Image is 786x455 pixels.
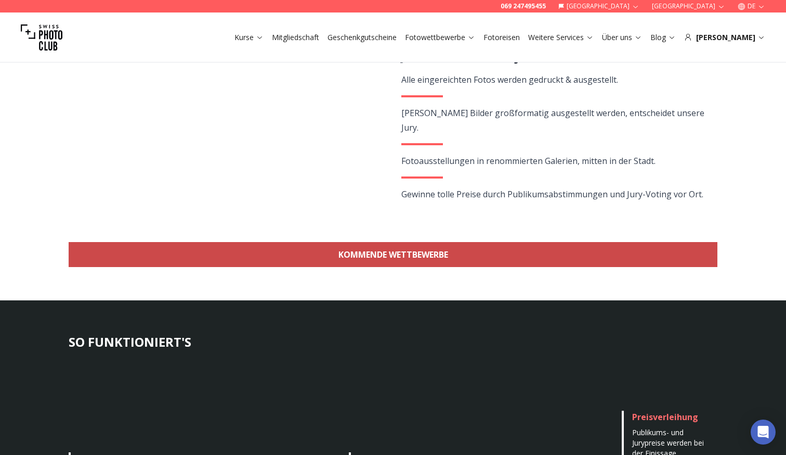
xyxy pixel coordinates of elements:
button: Geschenkgutscheine [323,30,401,45]
button: Weitere Services [524,30,598,45]
button: Fotoreisen [479,30,524,45]
button: Über uns [598,30,646,45]
div: Open Intercom Messenger [751,420,776,445]
a: Weitere Services [528,32,594,43]
img: Swiss photo club [21,17,62,58]
a: Fotoreisen [483,32,520,43]
a: Blog [650,32,676,43]
span: [PERSON_NAME] Bilder großformatig ausgestellt werden, entscheidet unsere Jury. [401,107,704,133]
span: Alle eingereichten Fotos werden gedruckt & ausgestellt. [401,74,618,85]
a: KOMMENDE WETTBEWERBE [69,242,717,267]
span: Preisverleihung [632,411,698,423]
button: Kurse [230,30,268,45]
a: Fotowettbewerbe [405,32,475,43]
span: Fotoausstellungen in renommierten Galerien, mitten in der Stadt. [401,155,656,167]
a: Mitgliedschaft [272,32,319,43]
button: Blog [646,30,680,45]
span: Gewinne tolle Preise durch Publikumsabstimmungen und Jury-Voting vor Ort. [401,188,703,200]
h3: SO FUNKTIONIERT'S [69,334,717,350]
a: 069 247495455 [501,2,546,10]
a: Über uns [602,32,642,43]
div: [PERSON_NAME] [684,32,765,43]
button: Mitgliedschaft [268,30,323,45]
a: Geschenkgutscheine [327,32,397,43]
a: Kurse [234,32,264,43]
button: Fotowettbewerbe [401,30,479,45]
